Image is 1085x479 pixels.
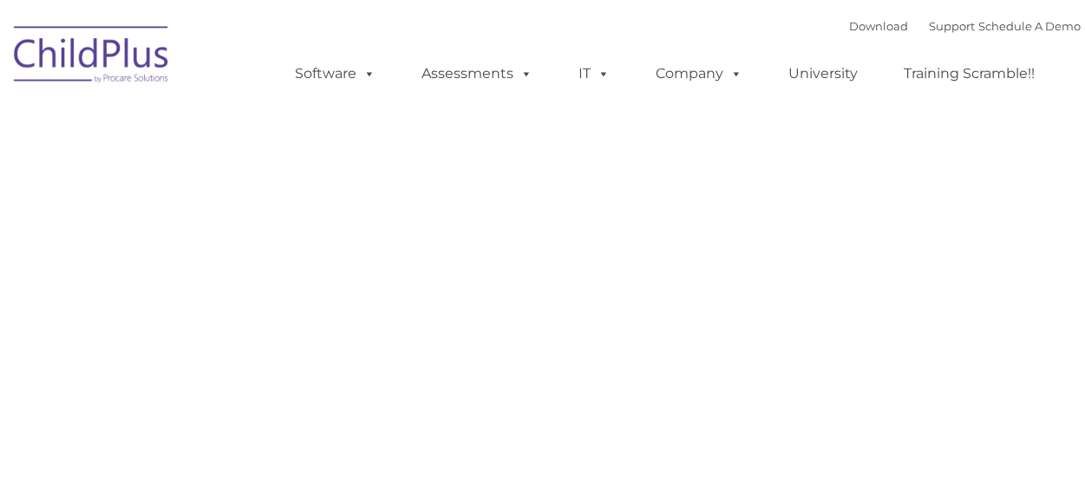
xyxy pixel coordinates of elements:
[771,56,875,91] a: University
[849,19,1081,33] font: |
[404,56,550,91] a: Assessments
[886,56,1052,91] a: Training Scramble!!
[929,19,975,33] a: Support
[849,19,908,33] a: Download
[561,56,627,91] a: IT
[5,14,179,101] img: ChildPlus by Procare Solutions
[638,56,760,91] a: Company
[278,56,393,91] a: Software
[978,19,1081,33] a: Schedule A Demo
